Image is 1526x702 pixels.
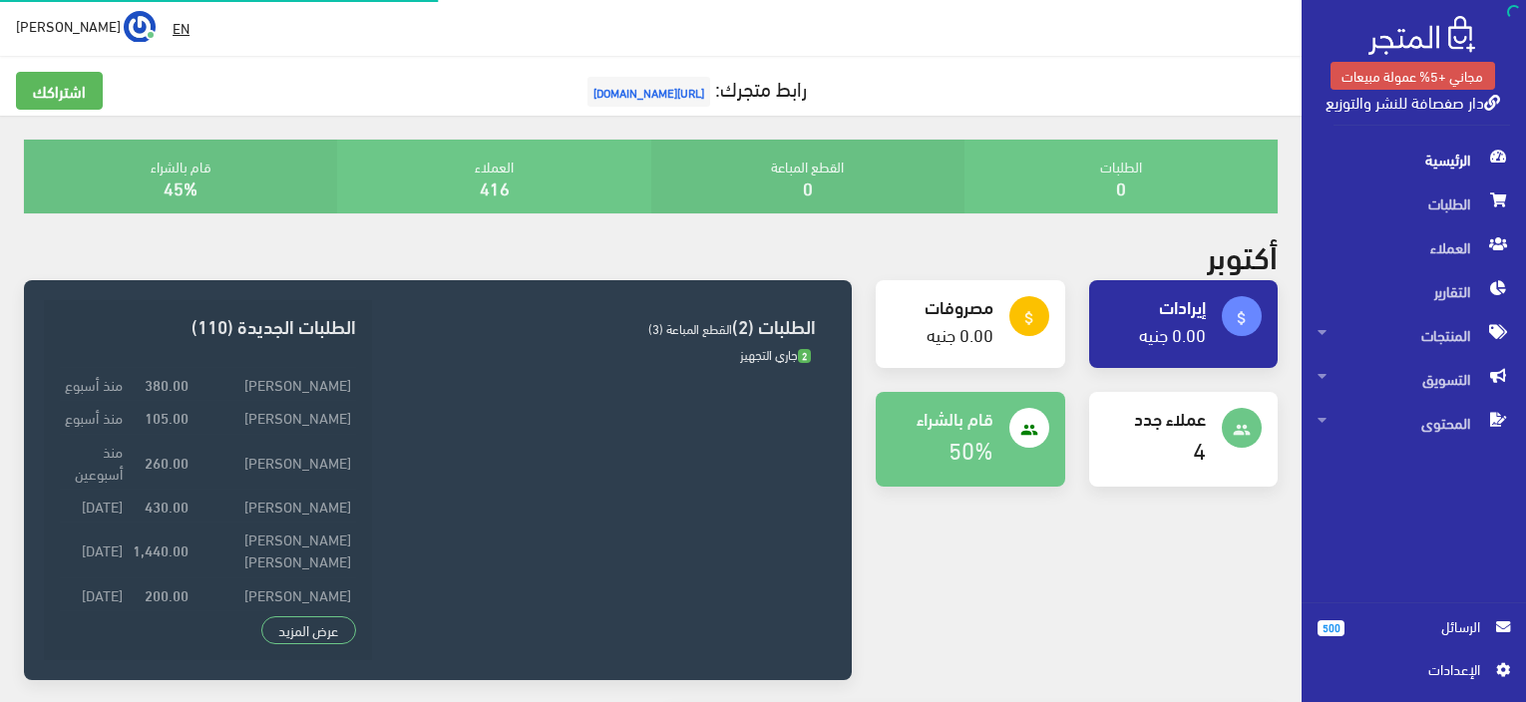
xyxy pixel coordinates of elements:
span: [PERSON_NAME] [16,13,121,38]
i: attach_money [1020,309,1038,327]
td: منذ أسبوع [60,401,128,434]
strong: 380.00 [145,373,189,395]
a: عرض المزيد [261,616,357,644]
strong: 200.00 [145,583,189,605]
h3: الطلبات الجديدة (110) [60,316,356,335]
strong: 260.00 [145,451,189,473]
span: اﻹعدادات [1334,658,1479,680]
img: . [1368,16,1475,55]
a: 0 [803,171,813,203]
strong: 105.00 [145,406,189,428]
a: EN [165,10,197,46]
span: [URL][DOMAIN_NAME] [587,77,710,107]
td: منذ أسبوعين [60,434,128,489]
span: جاري التجهيز [740,342,811,366]
i: people [1020,421,1038,439]
a: المحتوى [1302,401,1526,445]
td: [DATE] [60,610,128,643]
span: الرئيسية [1318,138,1510,181]
span: العملاء [1318,225,1510,269]
a: مجاني +5% عمولة مبيعات [1331,62,1495,90]
td: [PERSON_NAME] [193,434,356,489]
td: [PERSON_NAME] [PERSON_NAME] [193,523,356,577]
span: التقارير [1318,269,1510,313]
div: قام بالشراء [24,140,337,213]
h4: عملاء جدد [1105,408,1206,428]
span: القطع المباعة (3) [648,316,732,340]
a: 50% [949,427,993,470]
h2: أكتوبر [1207,237,1278,272]
span: المنتجات [1318,313,1510,357]
div: القطع المباعة [651,140,964,213]
a: رابط متجرك:[URL][DOMAIN_NAME] [582,69,807,106]
td: [PERSON_NAME] [193,401,356,434]
td: [PERSON_NAME] [193,577,356,610]
a: 0 [1116,171,1126,203]
a: ... [PERSON_NAME] [16,10,156,42]
strong: 430.00 [145,495,189,517]
td: [PERSON_NAME] [193,368,356,401]
span: الرسائل [1360,615,1480,637]
u: EN [173,15,190,40]
h4: مصروفات [892,296,992,316]
span: المحتوى [1318,401,1510,445]
a: 500 الرسائل [1318,615,1510,658]
i: attach_money [1233,309,1251,327]
a: المنتجات [1302,313,1526,357]
a: الرئيسية [1302,138,1526,181]
a: 45% [164,171,197,203]
h3: الطلبات (2) [388,316,816,335]
h4: إيرادات [1105,296,1206,316]
a: الطلبات [1302,181,1526,225]
img: ... [124,11,156,43]
div: الطلبات [964,140,1278,213]
span: الطلبات [1318,181,1510,225]
td: Fahima Shafy [193,610,356,643]
span: 2 [798,349,811,364]
a: اﻹعدادات [1318,658,1510,690]
a: التقارير [1302,269,1526,313]
span: التسويق [1318,357,1510,401]
i: people [1233,421,1251,439]
a: 0.00 جنيه [1139,317,1206,350]
td: [DATE] [60,489,128,522]
a: العملاء [1302,225,1526,269]
span: 500 [1318,620,1344,636]
a: 4 [1193,427,1206,470]
a: اشتراكك [16,72,103,110]
a: 0.00 جنيه [927,317,993,350]
td: [DATE] [60,523,128,577]
td: [PERSON_NAME] [193,489,356,522]
a: دار صفصافة للنشر والتوزيع [1326,87,1500,116]
div: العملاء [337,140,650,213]
strong: 630.00 [145,616,189,638]
strong: 1,440.00 [133,538,189,560]
a: 416 [480,171,510,203]
h4: قام بالشراء [892,408,992,428]
td: [DATE] [60,577,128,610]
td: منذ أسبوع [60,368,128,401]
